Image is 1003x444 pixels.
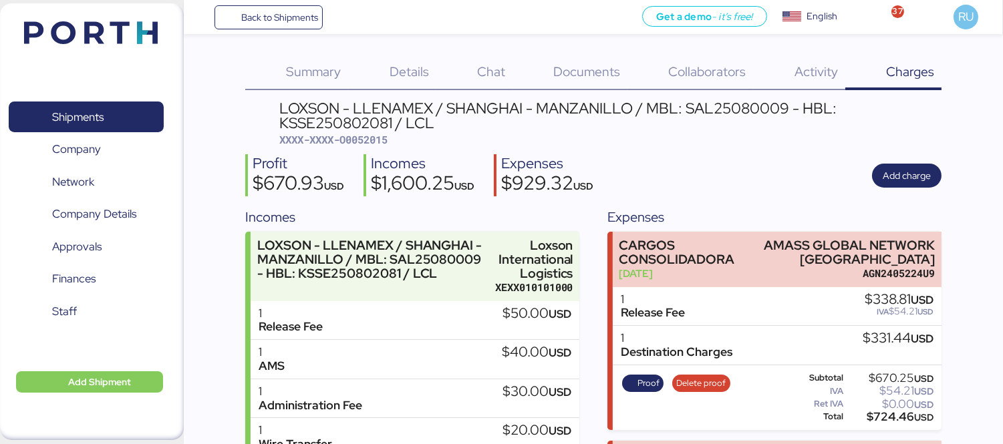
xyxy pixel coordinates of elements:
[746,266,936,280] div: AGN2405224U9
[914,411,934,423] span: USD
[501,174,593,196] div: $929.32
[872,164,942,188] button: Add charge
[746,238,936,266] div: AMASS GLOBAL NETWORK [GEOGRAPHIC_DATA]
[259,399,362,413] div: Administration Fee
[573,180,593,192] span: USD
[214,5,323,29] a: Back to Shipments
[914,373,934,385] span: USD
[52,140,101,159] span: Company
[495,280,573,294] div: XEXX010101000
[503,423,571,438] div: $20.00
[259,359,285,373] div: AMS
[259,385,362,399] div: 1
[52,107,104,127] span: Shipments
[9,134,164,165] a: Company
[847,399,934,409] div: $0.00
[454,180,474,192] span: USD
[619,266,739,280] div: [DATE]
[622,375,664,392] button: Proof
[245,207,579,227] div: Incomes
[9,296,164,326] a: Staff
[847,412,934,422] div: $724.46
[847,386,934,396] div: $54.21
[371,174,474,196] div: $1,600.25
[549,345,571,360] span: USD
[501,154,593,174] div: Expenses
[789,373,844,383] div: Subtotal
[9,231,164,262] a: Approvals
[324,180,344,192] span: USD
[668,63,746,80] span: Collaborators
[192,6,214,29] button: Menu
[279,133,388,146] span: XXXX-XXXX-O0052015
[789,412,844,421] div: Total
[621,306,685,320] div: Release Fee
[477,63,505,80] span: Chat
[259,345,285,359] div: 1
[789,399,844,409] div: Ret IVA
[9,166,164,197] a: Network
[502,345,571,360] div: $40.00
[883,168,931,184] span: Add charge
[607,207,942,227] div: Expenses
[549,385,571,399] span: USD
[253,174,344,196] div: $670.93
[259,306,323,320] div: 1
[877,306,889,317] span: IVA
[259,423,332,437] div: 1
[637,376,660,391] span: Proof
[917,306,934,317] span: USD
[9,101,164,132] a: Shipments
[911,331,934,346] span: USD
[865,292,934,307] div: $338.81
[549,423,571,438] span: USD
[257,238,488,280] div: LOXSON - LLENAMEX / SHANGHAI - MANZANILLO / MBL: SAL25080009 - HBL: KSSE250802081 / LCL
[371,154,474,174] div: Incomes
[914,399,934,411] span: USD
[259,320,323,334] div: Release Fee
[886,63,934,80] span: Charges
[390,63,429,80] span: Details
[807,9,837,23] div: English
[621,292,685,306] div: 1
[9,264,164,294] a: Finances
[495,238,573,280] div: Loxson International Logistics
[503,385,571,399] div: $30.00
[865,306,934,316] div: $54.21
[795,63,838,80] span: Activity
[847,373,934,383] div: $670.25
[253,154,344,174] div: Profit
[621,331,732,345] div: 1
[619,238,739,266] div: CARGOS CONSOLIDADORA
[52,172,94,192] span: Network
[68,374,131,390] span: Add Shipment
[9,199,164,230] a: Company Details
[789,387,844,396] div: IVA
[549,306,571,321] span: USD
[503,306,571,321] div: $50.00
[52,204,136,224] span: Company Details
[672,375,730,392] button: Delete proof
[52,302,77,321] span: Staff
[958,8,974,25] span: RU
[553,63,620,80] span: Documents
[863,331,934,346] div: $331.44
[241,9,318,25] span: Back to Shipments
[52,237,102,256] span: Approvals
[676,376,726,391] span: Delete proof
[286,63,341,80] span: Summary
[279,101,942,131] div: LOXSON - LLENAMEX / SHANGHAI - MANZANILLO / MBL: SAL25080009 - HBL: KSSE250802081 / LCL
[621,345,732,359] div: Destination Charges
[914,385,934,397] span: USD
[52,269,96,288] span: Finances
[911,292,934,307] span: USD
[16,371,163,393] button: Add Shipment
